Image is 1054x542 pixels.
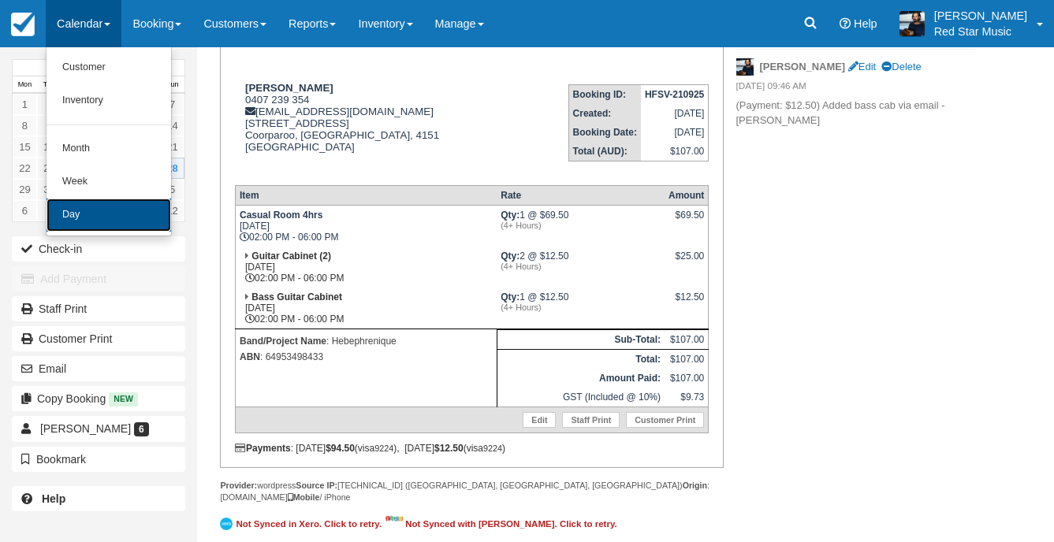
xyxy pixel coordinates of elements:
p: (Payment: $12.50) Added bass cab via email - [PERSON_NAME] [736,98,976,128]
strong: Provider: [220,481,257,490]
em: [DATE] 09:46 AM [736,80,976,97]
th: Amount Paid: [497,369,665,388]
p: [PERSON_NAME] [934,8,1027,24]
a: Inventory [47,84,171,117]
td: $107.00 [665,329,709,349]
ul: Calendar [46,47,172,236]
a: 1 [13,94,37,115]
td: [DATE] [641,123,709,142]
img: A1 [899,11,925,36]
td: $107.00 [665,369,709,388]
a: [PERSON_NAME] 6 [12,416,185,441]
a: Delete [881,61,921,72]
a: Not Synced in Xero. Click to retry. [220,515,385,533]
em: (4+ Hours) [501,303,661,312]
th: Total: [497,349,665,369]
a: 23 [37,158,61,179]
th: Mon [13,76,37,94]
a: Not Synced with [PERSON_NAME]. Click to retry. [385,515,621,533]
span: New [109,392,138,406]
th: Rate [497,185,665,205]
a: 9 [37,115,61,136]
a: 16 [37,136,61,158]
a: 12 [160,200,184,221]
th: Booking Date: [568,123,641,142]
button: Copy Booking New [12,386,185,411]
td: $107.00 [641,142,709,161]
span: 6 [134,422,149,436]
td: $107.00 [665,349,709,369]
strong: Origin [683,481,707,490]
td: GST (Included @ 10%) [497,388,665,407]
button: Check-in [12,236,185,262]
strong: Payments [235,443,291,454]
strong: Qty [501,210,520,221]
th: Booking ID: [568,84,641,104]
small: 9224 [483,444,502,453]
a: Staff Print [12,296,185,321]
th: Sun [160,76,184,94]
td: 1 @ $69.50 [497,205,665,247]
img: checkfront-main-nav-mini-logo.png [11,13,35,36]
p: Red Star Music [934,24,1027,39]
th: Item [235,185,497,205]
strong: $12.50 [434,443,464,454]
a: 22 [13,158,37,179]
a: 30 [37,179,61,200]
a: 21 [160,136,184,158]
td: 1 @ $12.50 [497,288,665,329]
div: $12.50 [669,291,704,315]
a: 28 [160,158,184,179]
strong: [PERSON_NAME] [760,61,846,72]
a: Edit [523,412,556,428]
button: Add Payment [12,266,185,291]
strong: HFSV-210925 [645,89,704,100]
a: 29 [13,179,37,200]
strong: Band/Project Name [240,336,326,347]
td: 2 @ $12.50 [497,247,665,288]
em: (4+ Hours) [501,262,661,271]
a: 6 [13,200,37,221]
strong: Bass Guitar Cabinet [251,291,342,303]
td: [DATE] 02:00 PM - 06:00 PM [235,288,497,329]
strong: ABN [240,351,260,362]
small: 9224 [374,444,393,453]
a: Customer Print [12,326,185,351]
strong: Qty [501,291,520,303]
td: [DATE] 02:00 PM - 06:00 PM [235,247,497,288]
td: $9.73 [665,388,709,407]
a: Edit [848,61,876,72]
a: Week [47,165,171,199]
a: 2 [37,94,61,115]
button: Bookmark [12,447,185,472]
a: 7 [160,94,184,115]
div: $25.00 [669,251,704,274]
td: [DATE] 02:00 PM - 06:00 PM [235,205,497,247]
p: : 64953498433 [240,349,493,365]
a: 7 [37,200,61,221]
strong: Qty [501,251,520,262]
a: 5 [160,179,184,200]
i: Help [840,18,851,29]
em: (4+ Hours) [501,221,661,230]
strong: $94.50 [326,443,355,454]
a: 14 [160,115,184,136]
a: Customer [47,51,171,84]
strong: Source IP: [296,481,337,490]
strong: Mobile [288,492,320,502]
a: Help [12,486,185,511]
a: 8 [13,115,37,136]
a: Month [47,132,171,165]
b: Help [42,492,65,505]
a: 15 [13,136,37,158]
span: [PERSON_NAME] [40,422,131,435]
strong: [PERSON_NAME] [245,82,333,94]
div: 0407 239 354 [EMAIL_ADDRESS][DOMAIN_NAME] [STREET_ADDRESS] Coorparoo, [GEOGRAPHIC_DATA], 4151 [GE... [235,82,516,173]
div: wordpress [TECHNICAL_ID] ([GEOGRAPHIC_DATA], [GEOGRAPHIC_DATA], [GEOGRAPHIC_DATA]) : [DOMAIN_NAME... [220,480,724,503]
th: Sub-Total: [497,329,665,349]
p: : Hebephrenique [240,333,493,349]
a: Customer Print [626,412,704,428]
th: Total (AUD): [568,142,641,161]
span: Help [854,17,877,30]
th: Tue [37,76,61,94]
